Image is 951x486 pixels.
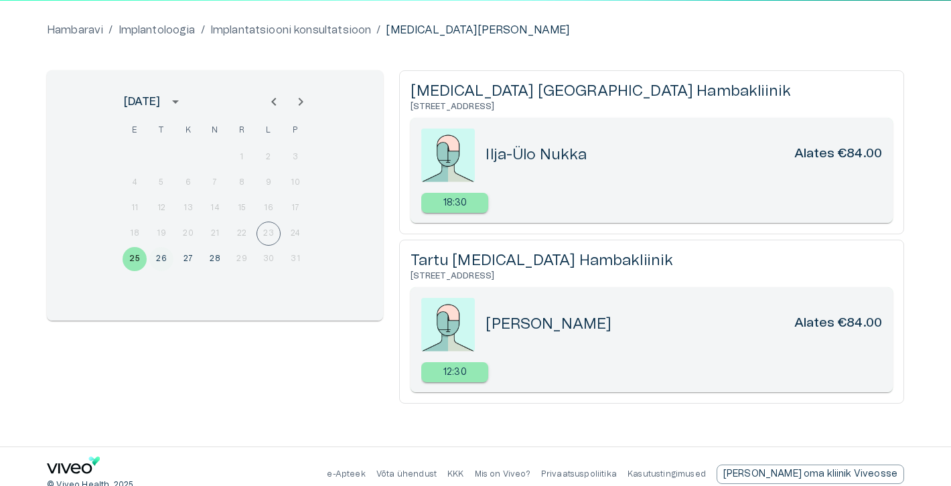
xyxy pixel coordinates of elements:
[723,467,897,481] p: [PERSON_NAME] oma kliinik Viveosse
[386,22,569,38] p: [MEDICAL_DATA][PERSON_NAME]
[176,117,200,144] span: kolmapäev
[108,22,113,38] p: /
[176,247,200,271] button: 27
[486,145,587,165] h5: Ilja-Ülo Nukka
[421,362,488,382] div: 12:30
[164,90,187,113] button: calendar view is open, switch to year view
[376,469,437,480] p: Võta ühendust
[119,22,196,38] a: Implantoloogia
[203,117,227,144] span: neljapäev
[230,117,254,144] span: reede
[376,22,380,38] p: /
[717,465,904,484] a: Send email to partnership request to viveo
[123,117,147,144] span: esmaspäev
[628,470,706,478] a: Kasutustingimused
[287,88,314,115] button: Next month
[210,22,372,38] a: Implantatsiooni konsultatsioon
[327,470,365,478] a: e-Apteek
[794,315,882,334] h6: Alates €84.00
[47,22,103,38] a: Hambaravi
[123,247,147,271] button: 25
[475,469,530,480] p: Mis on Viveo?
[421,193,488,213] a: Select new timeslot for rescheduling
[283,117,307,144] span: pühapäev
[201,22,205,38] p: /
[257,117,281,144] span: laupäev
[421,298,475,351] img: doctorPlaceholder-zWS651l2.jpeg
[149,117,173,144] span: teisipäev
[149,247,173,271] button: 26
[447,470,464,478] a: KKK
[421,193,488,213] div: 18:30
[411,101,893,112] h6: [STREET_ADDRESS]
[443,196,467,210] p: 18:30
[47,457,100,479] a: Navigate to home page
[421,129,475,182] img: doctorPlaceholder-zWS651l2.jpeg
[203,247,227,271] button: 28
[717,465,904,484] div: [PERSON_NAME] oma kliinik Viveosse
[794,145,882,165] h6: Alates €84.00
[411,251,893,270] h5: Tartu [MEDICAL_DATA] Hambakliinik
[411,270,893,282] h6: [STREET_ADDRESS]
[421,362,488,382] a: Select new timeslot for rescheduling
[443,366,467,380] p: 12:30
[124,94,160,110] div: [DATE]
[486,315,611,334] h5: [PERSON_NAME]
[411,82,893,101] h5: [MEDICAL_DATA] [GEOGRAPHIC_DATA] Hambakliinik
[541,470,617,478] a: Privaatsuspoliitika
